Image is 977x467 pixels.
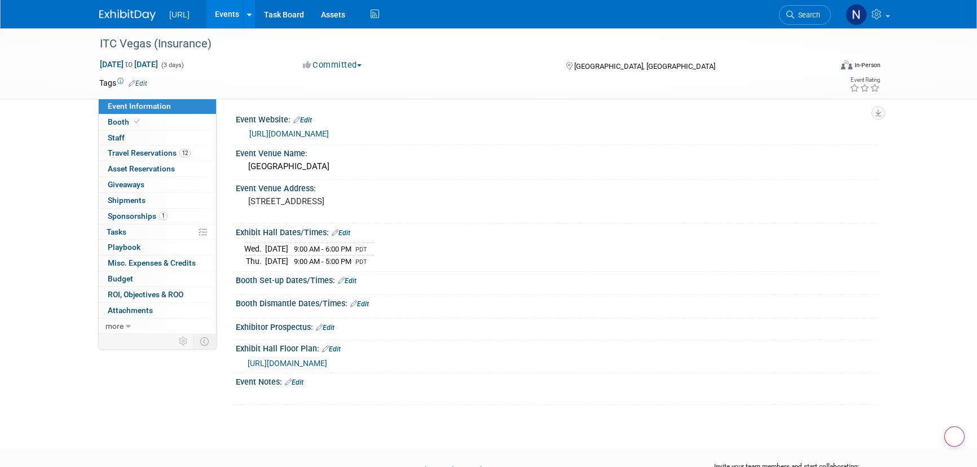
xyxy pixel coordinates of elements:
a: Playbook [99,240,216,255]
a: Giveaways [99,177,216,192]
td: [DATE] [265,243,288,255]
span: Shipments [108,196,146,205]
span: Asset Reservations [108,164,175,173]
span: 9:00 AM - 5:00 PM [294,257,351,266]
span: 12 [179,149,191,157]
a: [URL][DOMAIN_NAME] [249,129,329,138]
span: Playbook [108,243,140,252]
div: Event Notes: [236,373,878,388]
pre: [STREET_ADDRESS] [248,196,491,206]
span: Event Information [108,102,171,111]
a: [URL][DOMAIN_NAME] [248,359,327,368]
button: Committed [299,59,366,71]
div: Exhibitor Prospectus: [236,319,878,333]
span: Travel Reservations [108,148,191,157]
span: (3 days) [160,61,184,69]
span: more [105,321,124,331]
span: [DATE] [DATE] [99,59,159,69]
div: Exhibit Hall Floor Plan: [236,340,878,355]
img: Noah Paaymans [846,4,867,25]
span: [GEOGRAPHIC_DATA], [GEOGRAPHIC_DATA] [574,62,715,71]
td: [DATE] [265,255,288,267]
a: Booth [99,114,216,130]
td: Toggle Event Tabs [193,334,217,349]
a: Misc. Expenses & Credits [99,255,216,271]
span: [URL] [169,10,190,19]
a: Budget [99,271,216,287]
td: Wed. [244,243,265,255]
span: PDT [355,246,367,253]
td: Thu. [244,255,265,267]
a: Edit [293,116,312,124]
a: Travel Reservations12 [99,146,216,161]
div: Exhibit Hall Dates/Times: [236,224,878,239]
div: In-Person [854,61,881,69]
td: Tags [99,77,147,89]
span: 9:00 AM - 6:00 PM [294,245,351,253]
span: Budget [108,274,133,283]
a: Tasks [99,224,216,240]
a: Edit [332,229,350,237]
div: Booth Dismantle Dates/Times: [236,295,878,310]
div: Event Website: [236,111,878,126]
span: Sponsorships [108,212,168,221]
div: [GEOGRAPHIC_DATA] [244,158,869,175]
span: to [124,60,134,69]
a: more [99,319,216,334]
span: PDT [355,258,367,266]
a: Search [779,5,831,25]
div: ITC Vegas (Insurance) [96,34,814,54]
a: Attachments [99,303,216,318]
img: Format-Inperson.png [841,60,852,69]
a: Shipments [99,193,216,208]
a: Asset Reservations [99,161,216,177]
a: Edit [316,324,335,332]
div: Booth Set-up Dates/Times: [236,272,878,287]
div: Event Rating [850,77,880,83]
span: Booth [108,117,142,126]
span: Giveaways [108,180,144,189]
div: Event Venue Name: [236,145,878,159]
a: Edit [285,378,303,386]
span: 1 [159,212,168,220]
a: Edit [129,80,147,87]
a: Edit [338,277,357,285]
span: Misc. Expenses & Credits [108,258,196,267]
span: Attachments [108,306,153,315]
a: ROI, Objectives & ROO [99,287,216,302]
span: Search [794,11,820,19]
span: Tasks [107,227,126,236]
a: Edit [350,300,369,308]
a: Staff [99,130,216,146]
img: ExhibitDay [99,10,156,21]
span: Staff [108,133,125,142]
td: Personalize Event Tab Strip [174,334,193,349]
span: ROI, Objectives & ROO [108,290,183,299]
a: Sponsorships1 [99,209,216,224]
div: Event Venue Address: [236,180,878,194]
i: Booth reservation complete [134,118,140,125]
div: Event Format [764,59,881,76]
a: Edit [322,345,341,353]
a: Event Information [99,99,216,114]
